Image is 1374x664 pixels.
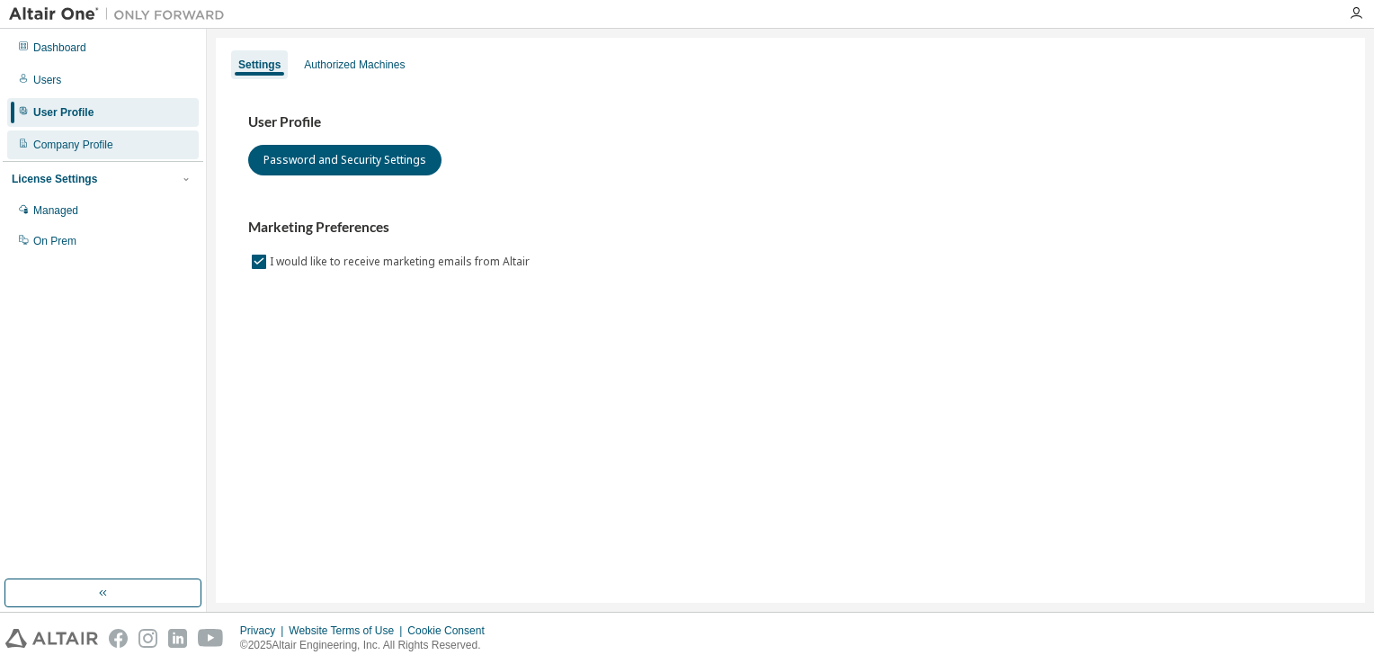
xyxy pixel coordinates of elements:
h3: User Profile [248,113,1333,131]
img: linkedin.svg [168,629,187,648]
img: facebook.svg [109,629,128,648]
img: instagram.svg [138,629,157,648]
div: Authorized Machines [304,58,405,72]
p: © 2025 Altair Engineering, Inc. All Rights Reserved. [240,638,495,653]
div: Managed [33,203,78,218]
div: Settings [238,58,281,72]
div: On Prem [33,234,76,248]
div: User Profile [33,105,94,120]
img: altair_logo.svg [5,629,98,648]
div: Dashboard [33,40,86,55]
div: Company Profile [33,138,113,152]
label: I would like to receive marketing emails from Altair [270,251,533,273]
img: Altair One [9,5,234,23]
div: Users [33,73,61,87]
div: License Settings [12,172,97,186]
img: youtube.svg [198,629,224,648]
div: Cookie Consent [407,624,495,638]
div: Privacy [240,624,289,638]
h3: Marketing Preferences [248,219,1333,237]
button: Password and Security Settings [248,145,442,175]
div: Website Terms of Use [289,624,407,638]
